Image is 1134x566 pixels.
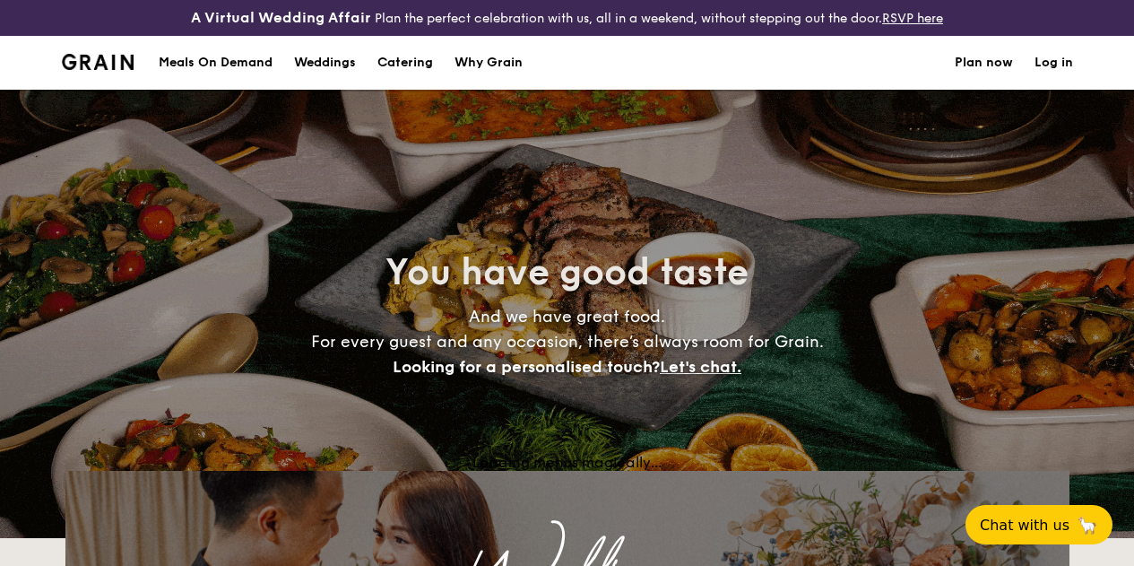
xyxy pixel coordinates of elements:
[377,36,433,90] h1: Catering
[965,505,1112,544] button: Chat with us🦙
[454,36,523,90] div: Why Grain
[283,36,367,90] a: Weddings
[159,36,273,90] div: Meals On Demand
[191,7,371,29] h4: A Virtual Wedding Affair
[882,11,943,26] a: RSVP here
[1077,515,1098,536] span: 🦙
[367,36,444,90] a: Catering
[660,357,741,377] span: Let's chat.
[62,54,134,70] img: Grain
[980,517,1069,534] span: Chat with us
[189,7,945,29] div: Plan the perfect celebration with us, all in a weekend, without stepping out the door.
[65,454,1069,471] div: Loading menus magically...
[444,36,533,90] a: Why Grain
[294,36,356,90] div: Weddings
[62,54,134,70] a: Logotype
[955,36,1013,90] a: Plan now
[148,36,283,90] a: Meals On Demand
[1034,36,1073,90] a: Log in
